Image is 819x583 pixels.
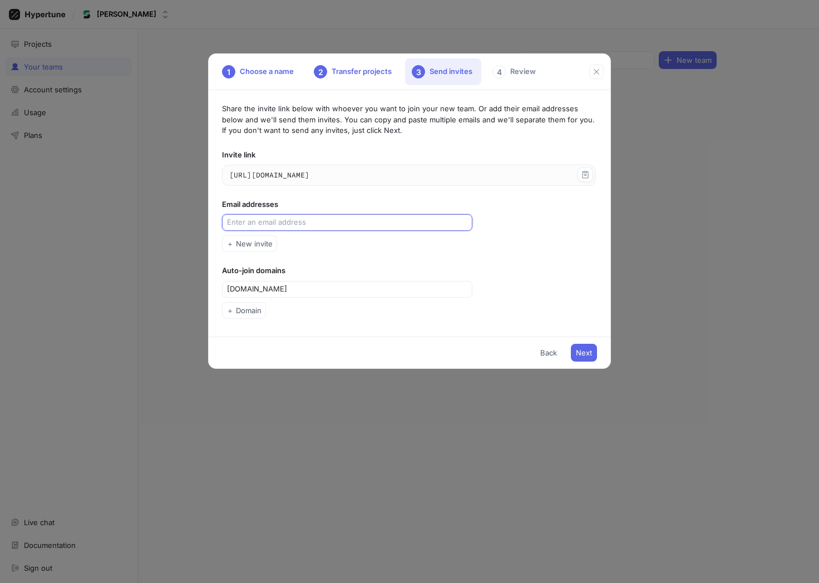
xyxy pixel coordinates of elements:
div: Send invites [405,58,481,85]
textarea: [URL][DOMAIN_NAME] [223,165,595,185]
p: Invite link [222,150,596,161]
button: Next [571,344,597,362]
div: 3 [412,65,425,78]
span: ＋ Domain [226,307,262,314]
span: ＋ New invite [226,240,273,247]
span: Next [576,349,592,356]
div: Transfer projects [307,58,401,85]
div: 1 [222,65,235,78]
p: Email addresses [222,199,596,210]
div: Review [486,58,545,85]
div: 4 [492,65,506,78]
button: ＋ Domain [222,302,266,319]
input: Enter an email address [227,217,470,228]
button: Back [535,344,562,362]
p: Auto-join domains [222,265,596,276]
span: Back [540,349,557,356]
div: Choose a name [215,58,303,85]
div: 2 [314,65,327,78]
p: Share the invite link below with whoever you want to join your new team. Or add their email addre... [222,103,596,136]
input: Enter a domain [227,284,470,295]
button: ＋ New invite [222,235,277,252]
